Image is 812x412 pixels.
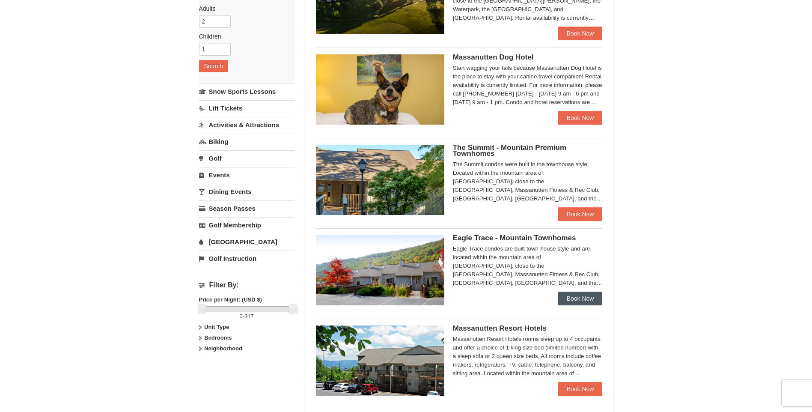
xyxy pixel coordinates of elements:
[204,324,229,330] strong: Unit Type
[316,54,444,125] img: 27428181-5-81c892a3.jpg
[316,235,444,305] img: 19218983-1-9b289e55.jpg
[199,296,262,303] strong: Price per Night: (USD $)
[558,292,603,305] a: Book Now
[204,345,242,352] strong: Neighborhood
[199,200,294,216] a: Season Passes
[558,111,603,125] a: Book Now
[199,4,288,13] label: Adults
[199,117,294,133] a: Activities & Attractions
[244,313,254,319] span: 317
[558,207,603,221] a: Book Now
[199,100,294,116] a: Lift Tickets
[199,84,294,99] a: Snow Sports Lessons
[199,234,294,250] a: [GEOGRAPHIC_DATA]
[199,281,294,289] h4: Filter By:
[199,60,228,72] button: Search
[199,217,294,233] a: Golf Membership
[453,245,603,287] div: Eagle Trace condos are built town-house style and are located within the mountain area of [GEOGRA...
[558,27,603,40] a: Book Now
[204,334,232,341] strong: Bedrooms
[199,150,294,166] a: Golf
[199,184,294,200] a: Dining Events
[558,382,603,396] a: Book Now
[453,335,603,378] div: Massanutten Resort Hotels rooms sleep up to 4 occupants and offer a choice of 1 king size bed (li...
[453,160,603,203] div: The Summit condos were built in the townhouse style. Located within the mountain area of [GEOGRAP...
[453,234,576,242] span: Eagle Trace - Mountain Townhomes
[199,134,294,149] a: Biking
[453,143,566,158] span: The Summit - Mountain Premium Townhomes
[453,64,603,107] div: Start wagging your tails because Massanutten Dog Hotel is the place to stay with your canine trav...
[316,145,444,215] img: 19219034-1-0eee7e00.jpg
[199,251,294,266] a: Golf Instruction
[240,313,243,319] span: 0
[453,53,534,61] span: Massanutten Dog Hotel
[453,324,547,332] span: Massanutten Resort Hotels
[199,32,288,41] label: Children
[316,325,444,396] img: 19219026-1-e3b4ac8e.jpg
[199,167,294,183] a: Events
[199,312,294,321] label: -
